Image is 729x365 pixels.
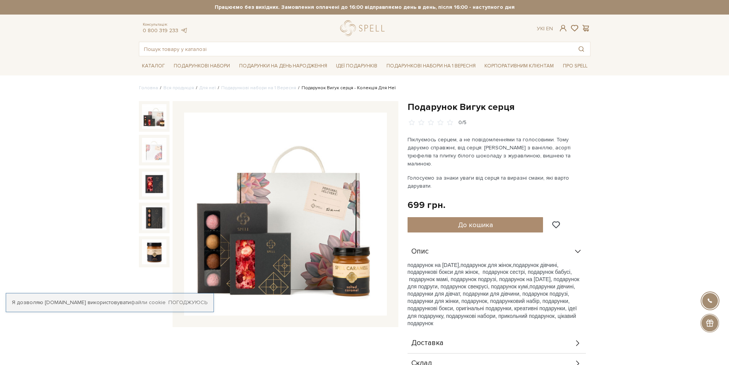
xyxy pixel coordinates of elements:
a: 0 800 319 233 [143,27,178,34]
img: Подарунок Вигук серця [142,172,166,196]
a: En [546,25,553,32]
a: Для неї [199,85,216,91]
span: Опис [411,248,429,255]
span: подарунок для жінок, [460,262,513,268]
a: Про Spell [560,60,590,72]
span: | [543,25,545,32]
div: Я дозволяю [DOMAIN_NAME] використовувати [6,299,214,306]
a: Подарункові набори на 1 Вересня [221,85,296,91]
span: подарунок дівчині, подарункові бокси для жінок, подарунок сестрі, подарунок бабусі, подарунок мам... [408,262,579,290]
li: Подарунок Вигук серця - Колекція Для Неї [296,85,396,92]
img: Подарунок Вигук серця [184,113,387,316]
div: 0/5 [458,119,466,126]
a: Подарунки на День народження [236,60,330,72]
p: Піклуємось серцем, а не повідомленнями та голосовими. Тому даруємо справжнє, від серця: [PERSON_N... [408,136,587,168]
div: Ук [537,25,553,32]
a: Подарункові набори на 1 Вересня [383,59,479,72]
span: подарунок на [DATE], [408,262,461,268]
img: Подарунок Вигук серця [142,138,166,162]
img: Подарунок Вигук серця [142,239,166,264]
span: Консультація: [143,22,188,27]
a: Ідеї подарунків [333,60,380,72]
span: Доставка [411,340,444,347]
a: Корпоративним клієнтам [481,59,557,72]
a: telegram [180,27,188,34]
a: Вся продукція [163,85,194,91]
button: Пошук товару у каталозі [572,42,590,56]
span: До кошика [458,221,493,229]
a: файли cookie [131,299,166,306]
h1: Подарунок Вигук серця [408,101,590,113]
div: 699 грн. [408,199,445,211]
a: Каталог [139,60,168,72]
img: Подарунок Вигук серця [142,104,166,129]
input: Пошук товару у каталозі [139,42,572,56]
p: Голосуємо за знаки уваги від серця та виразні смаки, які варто дарувати. [408,174,587,190]
span: подарунки дівчині, подарунки для дівчат, подарунки для дівчини, подарунок подрузі, подарунки для ... [408,283,577,326]
a: Головна [139,85,158,91]
button: До кошика [408,217,543,232]
img: Подарунок Вигук серця [142,206,166,230]
strong: Працюємо без вихідних. Замовлення оплачені до 16:00 відправляємо день в день, після 16:00 - насту... [139,4,590,11]
a: Подарункові набори [171,60,233,72]
a: logo [340,20,388,36]
a: Погоджуюсь [168,299,207,306]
